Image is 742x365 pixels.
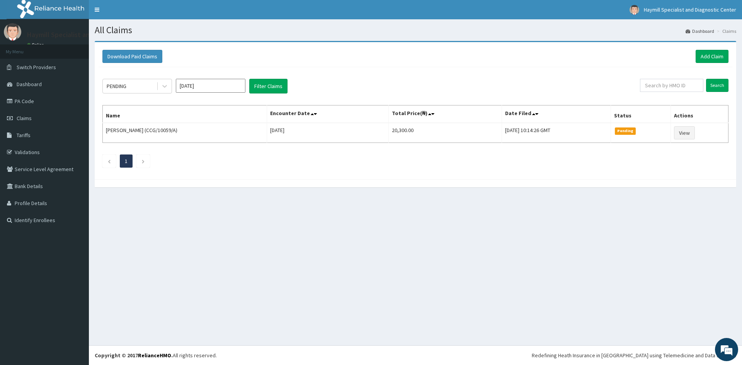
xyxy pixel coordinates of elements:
[107,82,126,90] div: PENDING
[532,351,736,359] div: Redefining Heath Insurance in [GEOGRAPHIC_DATA] using Telemedicine and Data Science!
[89,345,742,365] footer: All rights reserved.
[671,105,728,123] th: Actions
[17,115,32,122] span: Claims
[611,105,671,123] th: Status
[502,123,611,143] td: [DATE] 10:14:26 GMT
[17,64,56,71] span: Switch Providers
[674,126,695,139] a: View
[630,5,639,15] img: User Image
[125,158,128,165] a: Page 1 is your current page
[644,6,736,13] span: Haymill Specialist and Diagnostic Center
[107,158,111,165] a: Previous page
[102,50,162,63] button: Download Paid Claims
[696,50,728,63] a: Add Claim
[715,28,736,34] li: Claims
[17,81,42,88] span: Dashboard
[502,105,611,123] th: Date Filed
[17,132,31,139] span: Tariffs
[95,25,736,35] h1: All Claims
[267,105,389,123] th: Encounter Date
[249,79,288,93] button: Filter Claims
[176,79,245,93] input: Select Month and Year
[389,105,502,123] th: Total Price(₦)
[615,127,636,134] span: Pending
[138,352,171,359] a: RelianceHMO
[103,105,267,123] th: Name
[4,23,21,41] img: User Image
[640,79,703,92] input: Search by HMO ID
[27,42,46,48] a: Online
[267,123,389,143] td: [DATE]
[103,123,267,143] td: [PERSON_NAME] (CCG/10059/A)
[706,79,728,92] input: Search
[389,123,502,143] td: 20,300.00
[95,352,173,359] strong: Copyright © 2017 .
[141,158,145,165] a: Next page
[686,28,714,34] a: Dashboard
[27,31,150,38] p: Haymill Specialist and Diagnostic Center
